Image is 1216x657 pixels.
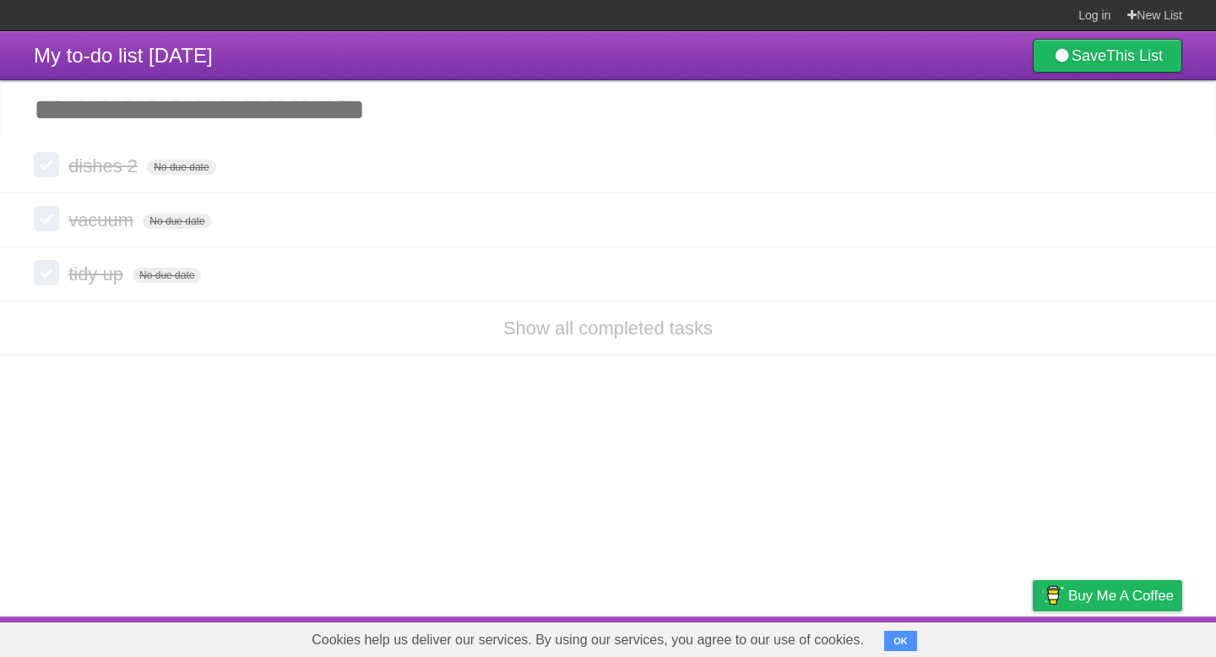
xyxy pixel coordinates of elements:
[34,44,213,67] span: My to-do list [DATE]
[1033,580,1182,611] a: Buy me a coffee
[1106,47,1163,64] b: This List
[1011,621,1055,653] a: Privacy
[503,318,713,339] a: Show all completed tasks
[68,155,142,176] span: dishes 2
[34,260,59,285] label: Done
[953,621,991,653] a: Terms
[34,152,59,177] label: Done
[295,623,881,657] span: Cookies help us deliver our services. By using our services, you agree to our use of cookies.
[864,621,932,653] a: Developers
[133,268,201,283] span: No due date
[147,160,215,175] span: No due date
[884,631,917,651] button: OK
[143,214,211,229] span: No due date
[68,209,138,231] span: vacuum
[1076,621,1182,653] a: Suggest a feature
[68,263,128,285] span: tidy up
[808,621,844,653] a: About
[1068,581,1174,611] span: Buy me a coffee
[34,206,59,231] label: Done
[1033,39,1182,73] a: SaveThis List
[1041,581,1064,610] img: Buy me a coffee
